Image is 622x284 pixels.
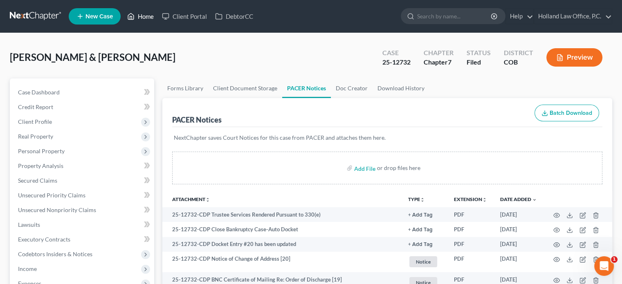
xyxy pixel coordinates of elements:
td: 25-12732-CDP Docket Entry #20 has been updated [162,237,402,252]
td: 25-12732-CDP Close Bankruptcy Case-Auto Docket [162,222,402,237]
td: [DATE] [494,237,543,252]
a: DebtorCC [211,9,257,24]
td: PDF [447,222,494,237]
a: Forms Library [162,78,208,98]
i: unfold_more [420,197,425,202]
a: Help [506,9,533,24]
span: Case Dashboard [18,89,60,96]
div: District [504,48,533,58]
td: PDF [447,252,494,273]
td: 25-12732-CDP Notice of Change of Address [20] [162,252,402,273]
span: Personal Property [18,148,65,154]
a: + Add Tag [408,211,441,219]
a: Secured Claims [11,173,154,188]
i: unfold_more [205,197,210,202]
a: Case Dashboard [11,85,154,100]
div: Status [467,48,491,58]
p: NextChapter saves Court Notices for this case from PACER and attaches them here. [174,134,601,142]
input: Search by name... [417,9,492,24]
span: Unsecured Nonpriority Claims [18,206,96,213]
td: PDF [447,237,494,252]
div: 25-12732 [382,58,411,67]
td: [DATE] [494,207,543,222]
td: PDF [447,207,494,222]
div: Filed [467,58,491,67]
div: Chapter [424,58,454,67]
span: Batch Download [550,110,592,116]
span: Lawsuits [18,221,40,228]
button: TYPEunfold_more [408,197,425,202]
iframe: Intercom live chat [594,256,614,276]
span: Property Analysis [18,162,63,169]
a: Property Analysis [11,159,154,173]
span: Credit Report [18,103,53,110]
span: Notice [409,256,437,267]
a: + Add Tag [408,226,441,233]
i: expand_more [532,197,537,202]
a: Notice [408,255,441,268]
a: Date Added expand_more [500,196,537,202]
a: Home [123,9,158,24]
span: New Case [85,13,113,20]
span: Real Property [18,133,53,140]
td: 25-12732-CDP Trustee Services Rendered Pursuant to 330(e) [162,207,402,222]
button: + Add Tag [408,212,433,218]
button: Batch Download [534,105,599,122]
span: Unsecured Priority Claims [18,192,85,199]
button: + Add Tag [408,242,433,247]
div: Case [382,48,411,58]
span: Secured Claims [18,177,57,184]
button: + Add Tag [408,227,433,233]
span: Client Profile [18,118,52,125]
a: Unsecured Priority Claims [11,188,154,203]
a: + Add Tag [408,240,441,248]
a: Client Portal [158,9,211,24]
a: Extensionunfold_more [454,196,487,202]
span: [PERSON_NAME] & [PERSON_NAME] [10,51,175,63]
a: Holland Law Office, P.C. [534,9,612,24]
span: 7 [448,58,451,66]
a: Lawsuits [11,217,154,232]
a: Unsecured Nonpriority Claims [11,203,154,217]
div: or drop files here [377,164,420,172]
a: Doc Creator [331,78,373,98]
td: [DATE] [494,252,543,273]
div: COB [504,58,533,67]
a: PACER Notices [282,78,331,98]
div: Chapter [424,48,454,58]
span: Income [18,265,37,272]
a: Client Document Storage [208,78,282,98]
span: 1 [611,256,618,263]
td: [DATE] [494,222,543,237]
a: Attachmentunfold_more [172,196,210,202]
span: Codebtors Insiders & Notices [18,250,92,257]
a: Executory Contracts [11,232,154,247]
i: unfold_more [482,197,487,202]
a: Download History [373,78,429,98]
a: Credit Report [11,100,154,114]
div: PACER Notices [172,115,222,125]
button: Preview [546,48,602,67]
span: Executory Contracts [18,236,70,243]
